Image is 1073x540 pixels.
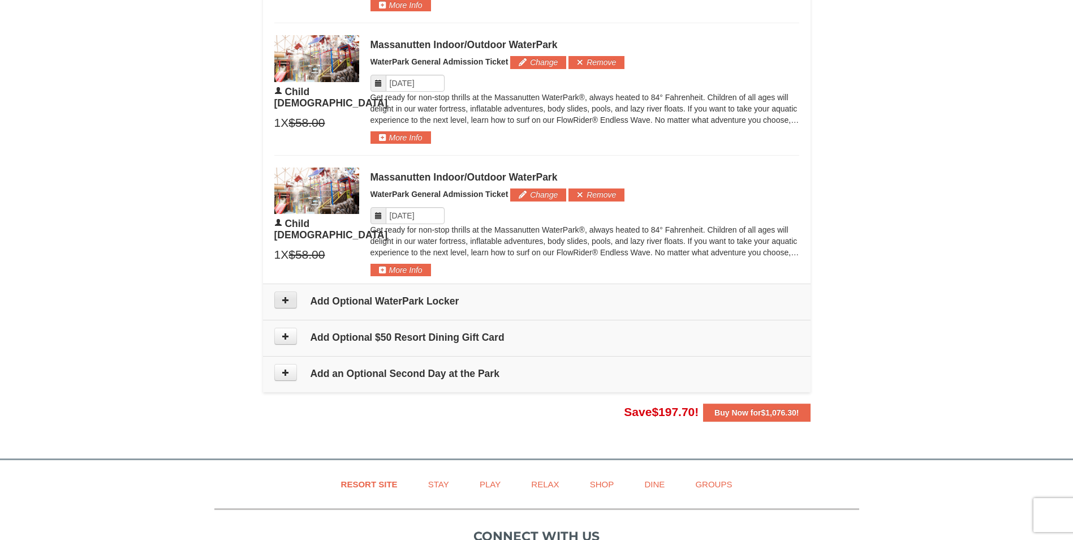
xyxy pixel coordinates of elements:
button: More Info [370,264,431,276]
span: 1 [274,114,281,131]
button: Change [510,188,566,201]
h4: Add Optional $50 Resort Dining Gift Card [274,332,799,343]
a: Groups [681,472,746,497]
a: Play [466,472,515,497]
button: Change [510,56,566,68]
div: Massanutten Indoor/Outdoor WaterPark [370,39,799,50]
span: X [281,246,288,263]
a: Stay [414,472,463,497]
button: Remove [568,188,624,201]
span: Child [DEMOGRAPHIC_DATA] [274,218,388,241]
button: More Info [370,131,431,144]
strong: Buy Now for ! [714,408,799,417]
button: Remove [568,56,624,68]
span: 1 [274,246,281,263]
span: Child [DEMOGRAPHIC_DATA] [274,86,388,109]
a: Dine [630,472,679,497]
p: Get ready for non-stop thrills at the Massanutten WaterPark®, always heated to 84° Fahrenheit. Ch... [370,224,799,258]
img: 6619917-1403-22d2226d.jpg [274,35,359,82]
a: Relax [517,472,573,497]
span: Save ! [624,405,699,418]
a: Shop [576,472,628,497]
span: WaterPark General Admission Ticket [370,57,509,66]
span: $1,076.30 [761,408,796,417]
span: $58.00 [288,246,325,263]
span: $197.70 [652,405,695,418]
span: $58.00 [288,114,325,131]
span: X [281,114,288,131]
h4: Add Optional WaterPark Locker [274,295,799,307]
h4: Add an Optional Second Day at the Park [274,368,799,379]
p: Get ready for non-stop thrills at the Massanutten WaterPark®, always heated to 84° Fahrenheit. Ch... [370,92,799,126]
img: 6619917-1403-22d2226d.jpg [274,168,359,214]
button: Buy Now for$1,076.30! [703,404,810,422]
span: WaterPark General Admission Ticket [370,190,509,199]
a: Resort Site [327,472,412,497]
div: Massanutten Indoor/Outdoor WaterPark [370,172,799,183]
